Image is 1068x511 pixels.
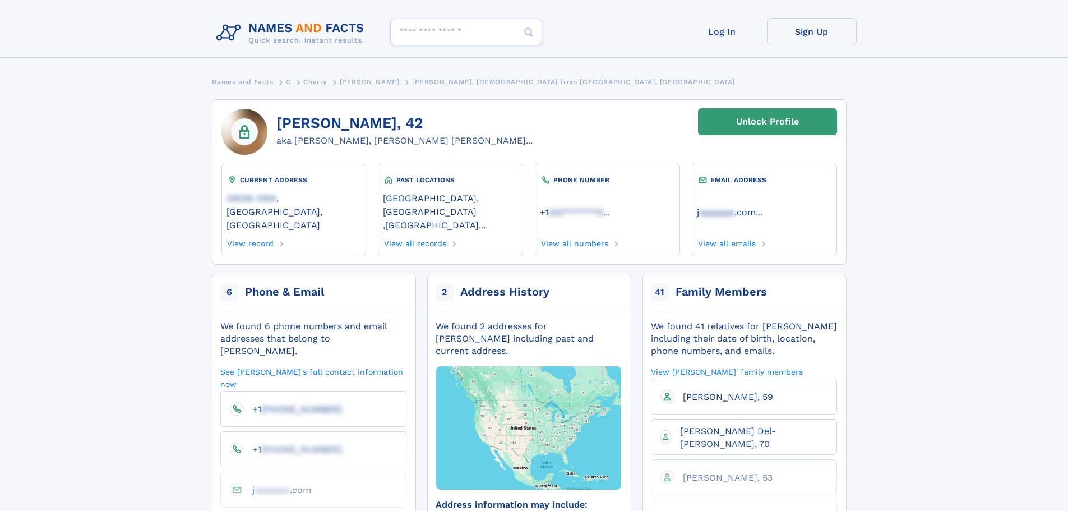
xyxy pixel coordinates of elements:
a: See [PERSON_NAME]'s full contact information now [220,366,406,389]
a: View all records [383,236,446,248]
input: search input [390,19,542,45]
div: Address History [460,284,549,300]
a: View all emails [697,236,756,248]
a: [PERSON_NAME] [340,75,400,89]
a: View [PERSON_NAME]' family members [651,366,803,377]
span: 33026-1300 [226,193,276,204]
div: We found 2 addresses for [PERSON_NAME] including past and current address. [436,320,622,357]
span: [PERSON_NAME], [DEMOGRAPHIC_DATA] from [GEOGRAPHIC_DATA], [GEOGRAPHIC_DATA] [412,78,735,86]
div: aka [PERSON_NAME], [PERSON_NAME] [PERSON_NAME]... [276,134,533,148]
div: EMAIL ADDRESS [697,174,831,186]
a: Sign Up [767,18,857,45]
a: [PERSON_NAME], 53 [674,472,773,482]
a: [GEOGRAPHIC_DATA]... [385,219,486,231]
a: 33026-1300, [GEOGRAPHIC_DATA], [GEOGRAPHIC_DATA] [226,192,361,231]
a: Log In [677,18,767,45]
a: View record [226,236,274,248]
a: [PERSON_NAME] Del-[PERSON_NAME], 70 [671,425,827,448]
span: [PERSON_NAME] Del-[PERSON_NAME], 70 [680,426,776,449]
span: [PHONE_NUMBER] [261,404,342,415]
img: Logo Names and Facts [212,18,373,48]
a: [PERSON_NAME], 59 [674,391,773,402]
div: Family Members [676,284,767,300]
div: CURRENT ADDRESS [226,174,361,186]
div: PAST LOCATIONS [383,174,517,186]
a: Names and Facts [212,75,274,89]
button: Search Button [515,19,542,46]
span: 6 [220,283,238,301]
span: 41 [651,283,669,301]
a: jaaaaaaa.com [697,206,756,218]
span: aaaaaaa [699,207,734,218]
div: We found 41 relatives for [PERSON_NAME] including their date of birth, location, phone numbers, a... [651,320,837,357]
span: [PHONE_NUMBER] [261,444,342,455]
h1: [PERSON_NAME], 42 [276,115,533,132]
div: Unlock Profile [736,109,799,135]
a: C [286,75,291,89]
a: jaaaaaaa.com [243,484,311,495]
span: Charry [303,78,327,86]
span: [PERSON_NAME], 59 [683,392,773,402]
a: ... [540,207,674,218]
div: PHONE NUMBER [540,174,674,186]
a: View all numbers [540,236,608,248]
div: Address information may include: [436,499,622,511]
span: aaaaaaa [255,485,290,495]
div: Phone & Email [245,284,324,300]
a: [GEOGRAPHIC_DATA], [GEOGRAPHIC_DATA] [383,192,517,217]
a: Unlock Profile [698,108,837,135]
a: Charry [303,75,327,89]
a: +1[PHONE_NUMBER] [243,444,342,454]
span: [PERSON_NAME] [340,78,400,86]
div: We found 6 phone numbers and email addresses that belong to [PERSON_NAME]. [220,320,406,357]
span: [PERSON_NAME], 53 [683,472,773,483]
span: 2 [436,283,454,301]
div: , [383,186,517,236]
a: +1[PHONE_NUMBER] [243,403,342,414]
span: C [286,78,291,86]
